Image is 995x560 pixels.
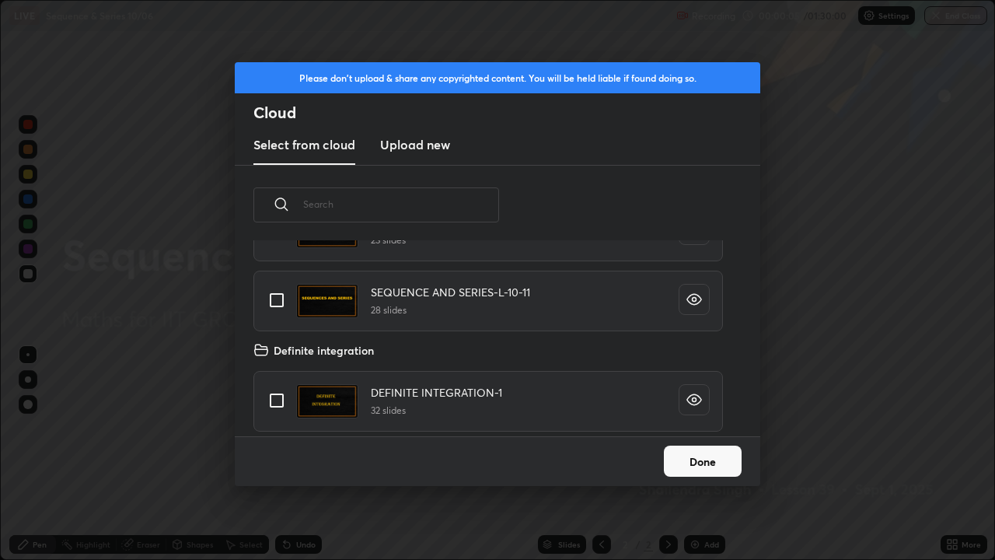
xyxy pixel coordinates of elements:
img: 1756692779NQLGBL.pdf [296,284,358,318]
h5: 23 slides [371,233,515,247]
h3: Select from cloud [253,135,355,154]
h2: Cloud [253,103,760,123]
h4: SEQUENCE AND SERIES-L-10-11 [371,284,530,300]
div: Please don't upload & share any copyrighted content. You will be held liable if found doing so. [235,62,760,93]
button: Done [664,446,742,477]
img: 1756393026DDV5QV.pdf [296,214,358,248]
h3: Upload new [380,135,450,154]
h4: DEFINITE INTEGRATION-1 [371,384,502,401]
input: Search [303,171,499,237]
img: 1756716623TRA1BN.pdf [296,384,358,418]
h5: 32 slides [371,404,502,418]
h5: 28 slides [371,303,530,317]
div: grid [235,240,742,436]
h4: Definite integration [274,342,374,359]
